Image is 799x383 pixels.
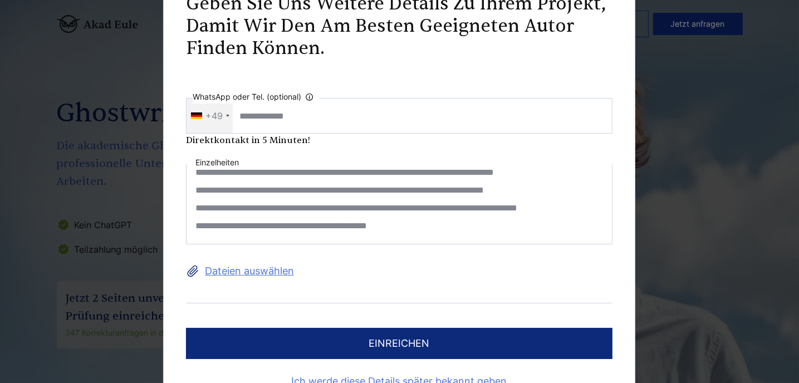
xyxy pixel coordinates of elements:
[187,328,613,359] button: einreichen
[206,107,223,125] div: +49
[187,134,613,147] div: Direktkontakt in 5 Minuten!
[193,90,320,104] label: WhatsApp oder Tel. (optional)
[187,262,613,280] label: Dateien auswählen
[187,99,233,133] div: Telephone country code
[196,156,239,169] label: Einzelheiten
